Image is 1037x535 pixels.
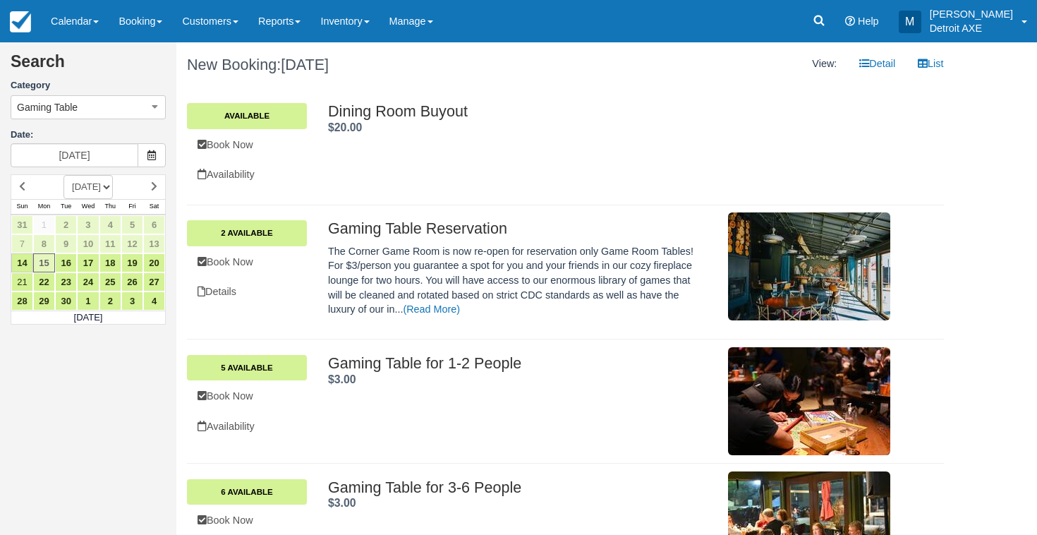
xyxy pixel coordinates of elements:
[33,199,55,215] th: Mon
[11,95,166,119] button: Gaming Table
[143,234,165,253] a: 13
[187,103,307,128] a: Available
[328,121,362,133] span: $20.00
[187,131,307,160] a: Book Now
[187,220,307,246] a: 2 Available
[907,49,954,78] a: List
[930,21,1013,35] p: Detroit AXE
[11,234,33,253] a: 7
[328,479,703,496] h2: Gaming Table for 3-6 People
[281,56,329,73] span: [DATE]
[187,412,307,441] a: Availability
[77,291,99,311] a: 1
[55,291,77,311] a: 30
[11,53,166,79] h2: Search
[328,497,356,509] span: $3.00
[121,272,143,291] a: 26
[55,215,77,234] a: 2
[728,212,890,320] img: M25-1
[328,121,362,133] strong: Price: $20
[187,277,307,306] a: Details
[328,355,703,372] h2: Gaming Table for 1-2 People
[187,248,307,277] a: Book Now
[801,49,847,78] li: View:
[121,199,143,215] th: Fri
[849,49,906,78] a: Detail
[328,373,356,385] strong: Price: $3
[858,16,879,27] span: Help
[77,234,99,253] a: 10
[121,253,143,272] a: 19
[930,7,1013,21] p: [PERSON_NAME]
[187,355,307,380] a: 5 Available
[55,234,77,253] a: 9
[11,128,166,142] label: Date:
[187,160,307,189] a: Availability
[99,291,121,311] a: 2
[77,253,99,272] a: 17
[328,220,703,237] h2: Gaming Table Reservation
[55,272,77,291] a: 23
[121,234,143,253] a: 12
[11,215,33,234] a: 31
[33,272,55,291] a: 22
[328,373,356,385] span: $3.00
[11,79,166,92] label: Category
[33,234,55,253] a: 8
[33,253,55,272] a: 15
[11,272,33,291] a: 21
[11,291,33,311] a: 28
[187,479,307,505] a: 6 Available
[121,215,143,234] a: 5
[328,497,356,509] strong: Price: $3
[121,291,143,311] a: 3
[99,253,121,272] a: 18
[17,100,78,114] span: Gaming Table
[143,215,165,234] a: 6
[77,215,99,234] a: 3
[99,234,121,253] a: 11
[33,291,55,311] a: 29
[99,215,121,234] a: 4
[77,199,99,215] th: Wed
[143,272,165,291] a: 27
[187,56,554,73] h1: New Booking:
[55,199,77,215] th: Tue
[187,382,307,411] a: Book Now
[11,199,33,215] th: Sun
[99,272,121,291] a: 25
[328,244,703,317] p: The Corner Game Room is now re-open for reservation only Game Room Tables! For $3/person you guar...
[10,11,31,32] img: checkfront-main-nav-mini-logo.png
[143,253,165,272] a: 20
[403,303,460,315] a: (Read More)
[845,16,855,26] i: Help
[143,291,165,311] a: 4
[143,199,165,215] th: Sat
[187,506,307,535] a: Book Now
[99,199,121,215] th: Thu
[77,272,99,291] a: 24
[899,11,921,33] div: M
[728,347,890,455] img: M28-1
[55,253,77,272] a: 16
[33,215,55,234] a: 1
[11,253,33,272] a: 14
[328,103,890,120] h2: Dining Room Buyout
[11,311,166,325] td: [DATE]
